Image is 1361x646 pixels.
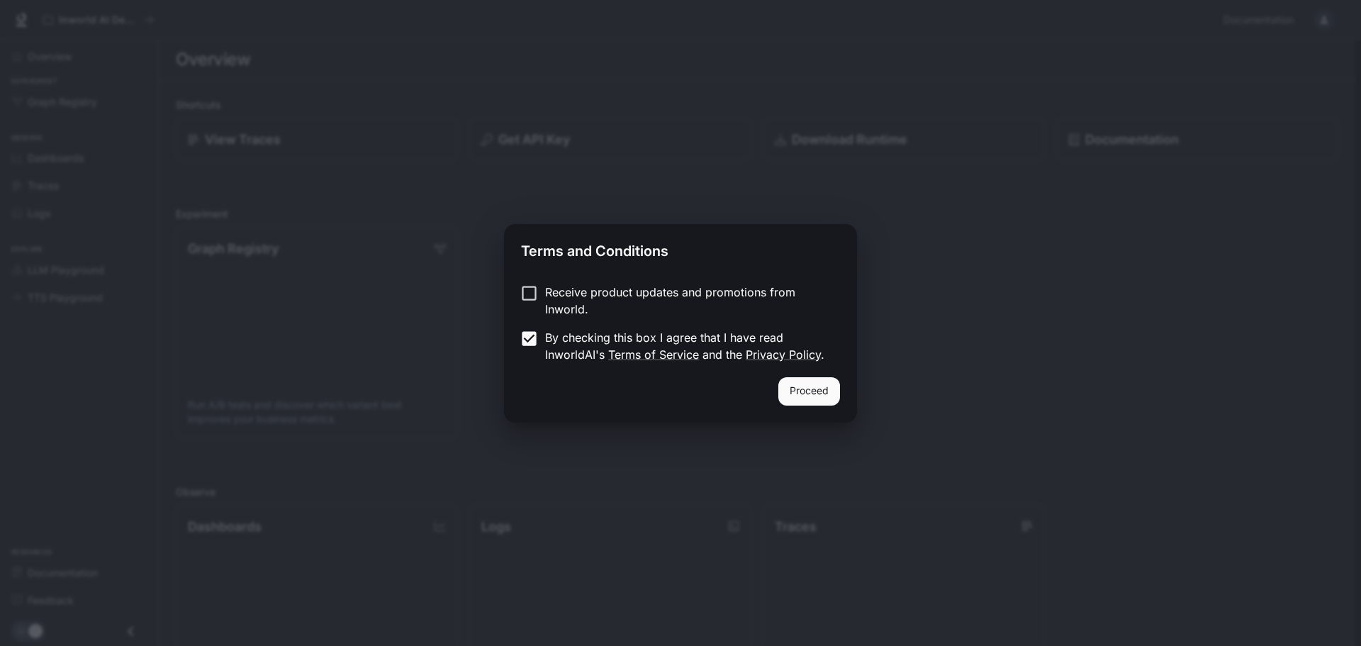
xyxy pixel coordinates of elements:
[778,377,840,406] button: Proceed
[545,329,829,363] p: By checking this box I agree that I have read InworldAI's and the .
[608,347,699,362] a: Terms of Service
[746,347,821,362] a: Privacy Policy
[545,284,829,318] p: Receive product updates and promotions from Inworld.
[504,224,857,272] h2: Terms and Conditions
